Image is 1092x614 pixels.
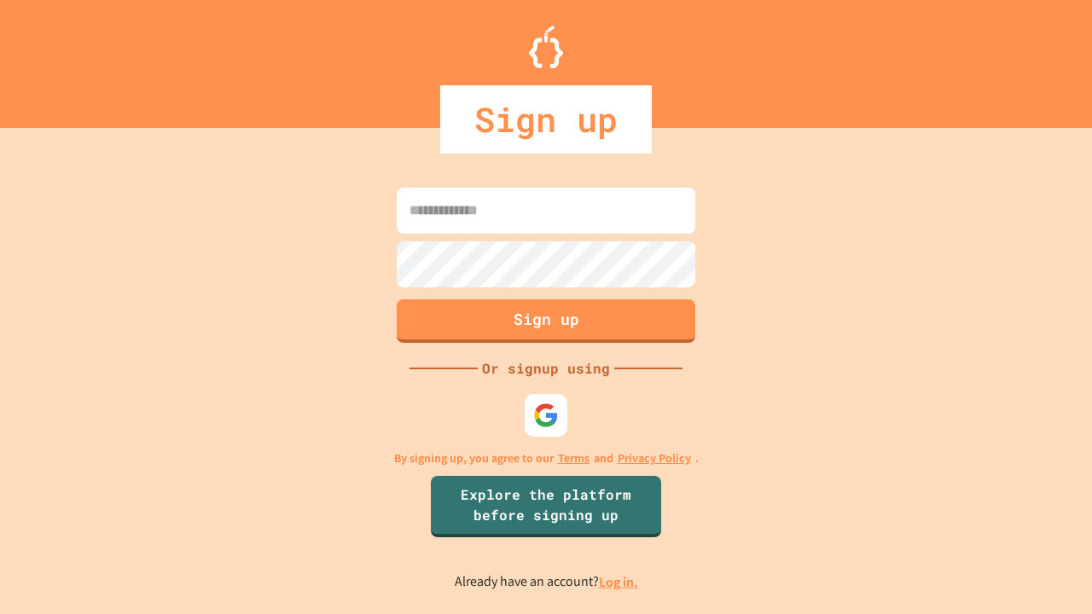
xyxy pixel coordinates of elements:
[394,449,699,467] p: By signing up, you agree to our and .
[478,358,614,379] div: Or signup using
[599,573,638,591] a: Log in.
[455,571,638,593] p: Already have an account?
[618,449,691,467] a: Privacy Policy
[431,476,661,537] a: Explore the platform before signing up
[529,26,563,68] img: Logo.svg
[440,85,652,153] div: Sign up
[533,403,559,428] img: google-icon.svg
[397,299,695,343] button: Sign up
[558,449,590,467] a: Terms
